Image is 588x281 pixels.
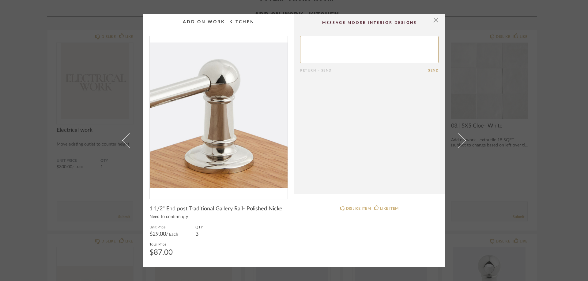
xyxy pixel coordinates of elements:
img: 24949785-eefa-48d2-b109-3891901e9041_1000x1000.jpg [150,36,288,194]
label: QTY [195,224,203,229]
button: Close [430,14,442,26]
span: 1 1/2" End post Traditional Gallery Rail- Polished Nickel [149,205,284,212]
div: Return = Send [300,68,428,72]
div: 3 [195,232,203,237]
div: 0 [150,36,288,194]
div: LIKE ITEM [380,205,398,212]
div: $87.00 [149,249,173,256]
span: $29.00 [149,231,166,237]
label: Total Price [149,242,173,246]
label: Unit Price [149,224,178,229]
span: / Each [166,232,178,237]
div: Need to confirm qty [149,215,288,220]
div: DISLIKE ITEM [346,205,371,212]
button: Send [428,68,439,72]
